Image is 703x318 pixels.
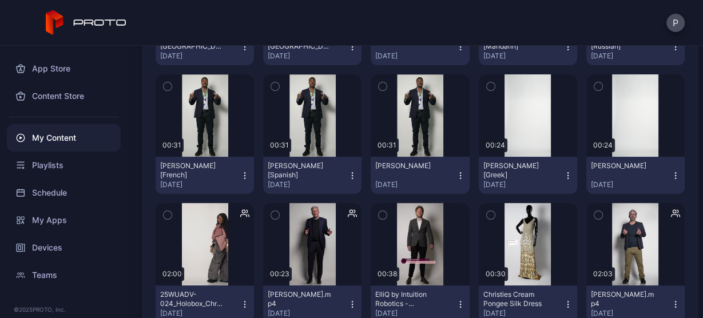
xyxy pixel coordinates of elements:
[263,157,362,194] button: [PERSON_NAME] [Spanish][DATE]
[483,290,546,308] div: Christies Cream Pongee Silk Dress
[586,28,685,65] button: [PERSON_NAME] [Russian][DATE]
[156,157,254,194] button: [PERSON_NAME] [French][DATE]
[479,28,577,65] button: [PERSON_NAME] [Mandarin][DATE]
[7,82,121,110] a: Content Store
[483,180,563,189] div: [DATE]
[479,157,577,194] button: [PERSON_NAME] [Greek][DATE]
[7,179,121,206] a: Schedule
[483,51,563,61] div: [DATE]
[160,309,240,318] div: [DATE]
[375,309,455,318] div: [DATE]
[591,290,654,308] div: Chris Mattmann.mp4
[268,290,331,308] div: Chris Hansen.mp4
[375,290,438,308] div: ElliQ by Intuition Robotics - Christopher Leech.mp4
[591,161,654,170] div: Chris Petrino
[268,161,331,180] div: Chris Tucker [Spanish]
[268,51,348,61] div: [DATE]
[7,234,121,261] a: Devices
[666,14,685,32] button: P
[375,51,455,61] div: [DATE]
[591,309,671,318] div: [DATE]
[591,51,671,61] div: [DATE]
[160,161,223,180] div: Chris Tucker [French]
[586,157,685,194] button: [PERSON_NAME][DATE]
[156,28,254,65] button: Christies [GEOGRAPHIC_DATA][DATE]
[160,290,223,308] div: 25WUADV-024_Holobox_Christina_Walker.mp4
[375,161,438,170] div: Chris Tucker
[7,261,121,289] a: Teams
[14,305,114,314] div: © 2025 PROTO, Inc.
[375,180,455,189] div: [DATE]
[268,309,348,318] div: [DATE]
[263,28,362,65] button: [PERSON_NAME][GEOGRAPHIC_DATA][DATE]
[7,124,121,152] a: My Content
[268,180,348,189] div: [DATE]
[371,28,469,65] button: [DATE]
[160,180,240,189] div: [DATE]
[7,152,121,179] a: Playlists
[483,161,546,180] div: Chris Petrino [Greek]
[371,157,469,194] button: [PERSON_NAME][DATE]
[483,309,563,318] div: [DATE]
[160,51,240,61] div: [DATE]
[7,55,121,82] a: App Store
[7,206,121,234] a: My Apps
[591,180,671,189] div: [DATE]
